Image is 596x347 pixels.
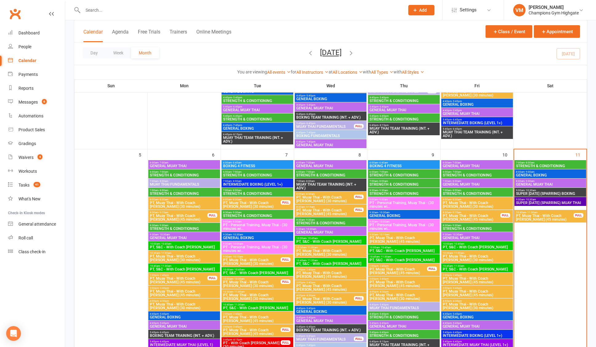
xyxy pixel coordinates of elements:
span: 4:45pm [223,96,292,99]
span: 9:30am [369,220,438,223]
span: - 7:00am [158,161,168,164]
span: 8:30am [296,206,354,208]
div: General attendance [18,222,56,227]
div: Class check-in [18,249,46,254]
span: 6:00am [296,171,365,173]
span: - 10:30am [158,233,170,236]
div: Dashboard [18,30,40,35]
span: STRENGTH & CONDITIONING [223,99,292,103]
span: - 5:45pm [452,100,462,103]
span: STRENGTH & CONDITIONING [296,173,365,177]
span: - 6:45pm [305,122,315,125]
button: Week [106,47,131,58]
span: - 8:30am [232,198,242,201]
span: - 8:15pm [232,133,242,136]
span: - 10:30am [232,233,243,236]
div: Waivers [18,155,34,160]
span: STRENGTH & CONDITIONING [223,117,292,121]
span: 8:00am [296,193,354,195]
span: 5:45pm [369,115,438,117]
div: 9 [432,149,440,160]
span: 9:30am [223,243,292,245]
span: - 11:00am [306,246,318,249]
span: BOXING FUNDAMENTALS [296,134,365,138]
button: Appointment [534,25,580,38]
span: 6 [42,99,47,104]
th: Mon [148,79,221,92]
div: VM [513,4,526,16]
th: Fri [441,79,514,92]
span: 9:30am [223,233,292,236]
span: Settings [460,3,477,17]
span: 8:00am [223,198,281,201]
span: PT, Muay Thai - With Coach [PERSON_NAME] (45 minutes) [516,214,574,221]
span: - 10:30am [305,228,316,231]
a: Class kiosk mode [8,245,65,259]
span: PT, S&C - With Coach [PERSON_NAME] [296,240,365,243]
span: 10:00am [150,243,219,245]
th: Tue [221,79,294,92]
div: Open Intercom Messenger [6,326,21,341]
span: 8:30am [442,224,512,227]
span: - 9:15am [158,211,168,214]
span: 9:30am [369,233,438,236]
span: - 7:45pm [305,131,315,134]
button: Day [83,47,106,58]
div: FULL [574,213,583,218]
span: GENERAL MUAY THAI [296,106,365,110]
span: - 8:00am [232,189,242,192]
span: 4:45pm [442,109,512,112]
a: Payments [8,68,65,81]
span: GENERAL MUAY THAI [442,236,512,240]
span: PT, Muay Thai - With Coach [PERSON_NAME] (30 minutes) [442,90,512,97]
a: Gradings [8,137,65,151]
span: - 6:45am [378,161,388,164]
span: GENERAL BOXING [296,97,365,101]
span: - 9:15am [305,206,315,208]
span: PT, Muay Thai - With Coach [PERSON_NAME] (30 minutes) [442,201,512,208]
span: INTERMEDIATE BOXING (LEVEL 1+) [442,121,512,125]
div: FULL [207,213,217,218]
span: STRENGTH & CONDITIONING [369,99,438,103]
span: MUAY THAI FUNDAMENTALS [296,125,354,128]
th: Sun [74,79,148,92]
span: 8:30am [296,219,365,221]
span: 4:45pm [296,104,365,106]
span: GENERAL MUAY THAI [296,143,365,147]
span: - 8:15pm [378,124,389,127]
span: PT, S&C - With Coach [PERSON_NAME] [442,245,512,249]
div: 10 [502,149,514,160]
span: - 10:15am [378,233,390,236]
span: - 9:30am [158,224,168,227]
span: BOXING TEAM TRAINING (INT. + ADV.) [296,116,365,119]
span: 6:00am [369,161,438,164]
span: - 8:30am [158,198,168,201]
span: STRENGTH & CONDITIONING [223,214,292,218]
span: - 10:45am [160,243,171,245]
span: 8:00am [150,198,219,201]
span: 6:45pm [223,133,292,136]
input: Search... [81,6,400,14]
span: 7:00am [442,180,512,183]
span: STRENGTH & CONDITIONING [223,173,292,177]
button: Add [408,5,434,15]
button: Class / Event [486,25,532,38]
div: [PERSON_NAME] [529,5,579,10]
a: Clubworx [7,6,23,22]
span: - 6:45pm [378,105,389,108]
span: - 8:00am [378,180,388,183]
span: 6:00am [369,171,438,173]
span: - 6:45pm [452,128,462,130]
span: - 5:45pm [452,109,462,112]
span: STRENGTH & CONDITIONING [516,164,585,168]
span: 6:00am [442,171,512,173]
span: - 10:30am [525,189,536,192]
span: 6:00am [223,161,292,164]
span: GENERAL MUAY THAI [150,164,219,168]
strong: with [363,69,371,74]
span: - 7:45pm [232,124,242,127]
a: General attendance kiosk mode [8,217,65,231]
span: - 9:30am [451,224,461,227]
span: 5:45pm [296,113,365,116]
span: - 9:15am [451,211,461,214]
